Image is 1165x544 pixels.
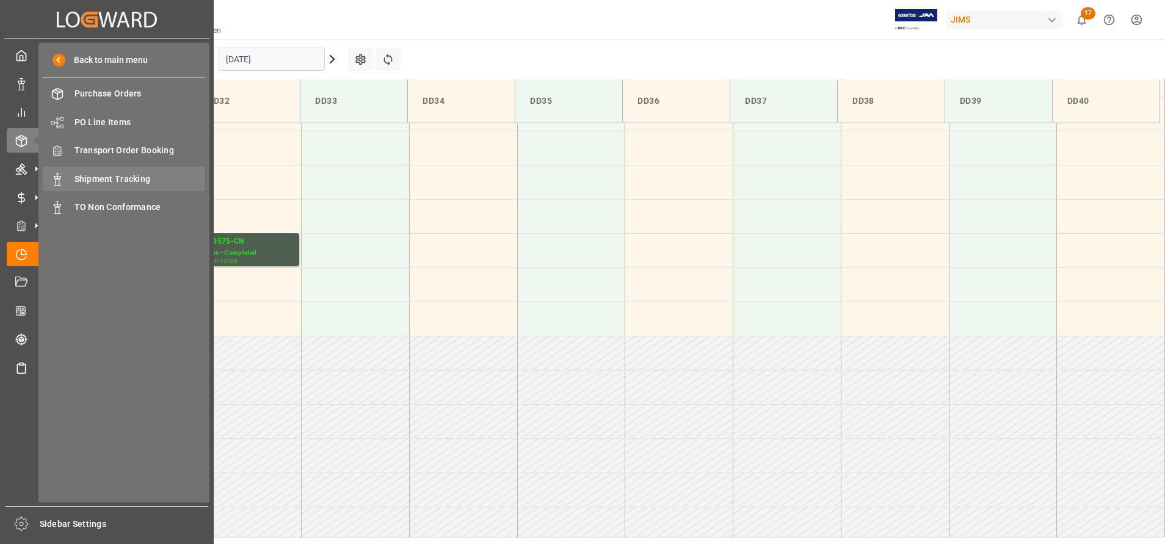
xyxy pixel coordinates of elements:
[200,236,294,248] div: 22-9575-CN
[847,90,935,112] div: DD38
[310,90,397,112] div: DD33
[218,258,220,264] div: -
[7,242,207,266] a: Timeslot Management V2
[7,355,207,379] a: Sailing Schedules
[74,201,206,214] span: TO Non Conformance
[74,87,206,100] span: Purchase Orders
[946,8,1068,31] button: JIMS
[203,90,290,112] div: DD32
[895,9,937,31] img: Exertis%20JAM%20-%20Email%20Logo.jpg_1722504956.jpg
[740,90,827,112] div: DD37
[1081,7,1095,20] span: 17
[7,327,207,351] a: Tracking Shipment
[43,139,205,162] a: Transport Order Booking
[7,100,207,124] a: My Reports
[40,518,209,531] span: Sidebar Settings
[43,195,205,219] a: TO Non Conformance
[7,71,207,95] a: Data Management
[1062,90,1150,112] div: DD40
[418,90,505,112] div: DD34
[7,270,207,294] a: Document Management
[7,299,207,322] a: CO2 Calculator
[525,90,612,112] div: DD35
[74,173,206,186] span: Shipment Tracking
[1068,6,1095,34] button: show 17 new notifications
[1095,6,1123,34] button: Help Center
[946,11,1063,29] div: JIMS
[65,54,148,67] span: Back to main menu
[74,116,206,129] span: PO Line Items
[200,248,294,258] div: Status - Completed
[43,110,205,134] a: PO Line Items
[74,144,206,157] span: Transport Order Booking
[633,90,720,112] div: DD36
[219,48,325,71] input: DD-MM-YYYY
[43,82,205,106] a: Purchase Orders
[7,43,207,67] a: My Cockpit
[43,167,205,190] a: Shipment Tracking
[955,90,1042,112] div: DD39
[220,258,238,264] div: 10:00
